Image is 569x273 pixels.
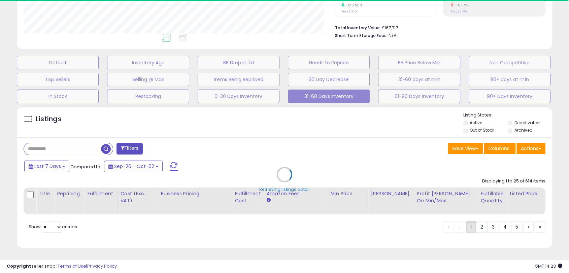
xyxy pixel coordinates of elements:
[87,263,117,269] a: Privacy Policy
[288,90,370,103] button: 31-60 Days Inventory
[107,73,189,86] button: Selling @ Max
[198,56,279,69] button: BB Drop in 7d
[389,32,397,39] span: N/A
[259,186,310,192] div: Retrieving listings data..
[344,3,363,8] small: 326.90%
[288,73,370,86] button: 30 Day Decrease
[17,56,99,69] button: Default
[469,73,550,86] button: 90+ days at min
[450,9,468,13] small: Prev: 23.79%
[335,23,540,31] li: £167,717
[107,90,189,103] button: Restocking
[198,73,279,86] button: Items Being Repriced
[17,90,99,103] button: In Stock
[378,73,460,86] button: 31-60 days at min
[535,263,562,269] span: 2025-10-10 14:23 GMT
[17,73,99,86] button: Top Sellers
[288,56,370,69] button: Needs to Reprice
[454,3,469,8] small: -6.09%
[7,263,117,270] div: seller snap | |
[378,56,460,69] button: BB Price Below Min
[469,56,550,69] button: Non Competitive
[469,90,550,103] button: 90+ Days Inventory
[335,25,381,31] b: Total Inventory Value:
[58,263,86,269] a: Terms of Use
[378,90,460,103] button: 61-90 Days Inventory
[7,263,31,269] strong: Copyright
[341,9,357,13] small: Prev: 1,405
[198,90,279,103] button: 0-30 Days Inventory
[107,56,189,69] button: Inventory Age
[335,33,388,38] b: Short Term Storage Fees:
